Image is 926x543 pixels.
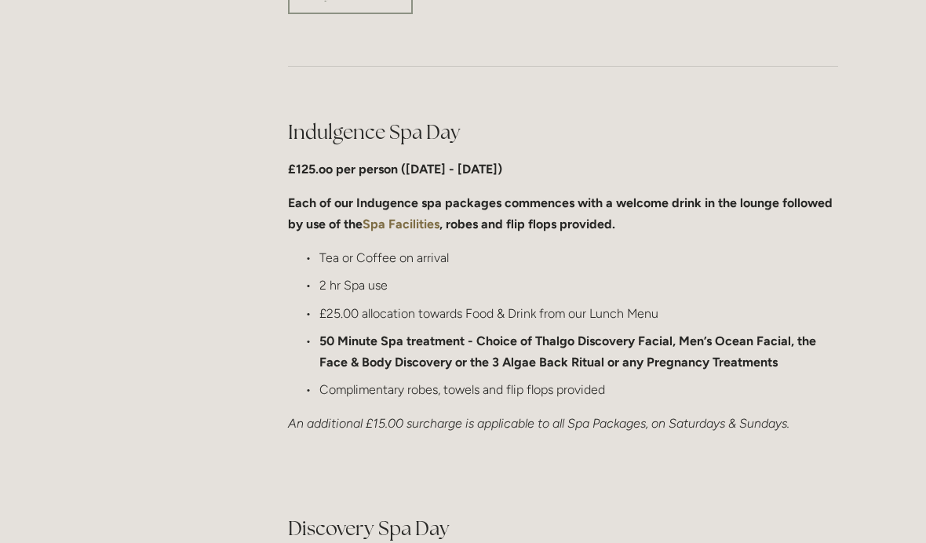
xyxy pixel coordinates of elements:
[288,162,502,177] strong: £125.oo per person ([DATE] - [DATE])
[319,333,819,370] strong: 50 Minute Spa treatment - Choice of Thalgo Discovery Facial, Men’s Ocean Facial, the Face & Body ...
[319,247,838,268] p: Tea or Coffee on arrival
[288,195,836,231] strong: Each of our Indugence spa packages commences with a welcome drink in the lounge followed by use o...
[288,416,789,431] em: An additional £15.00 surcharge is applicable to all Spa Packages, on Saturdays & Sundays.
[319,303,838,324] p: £25.00 allocation towards Food & Drink from our Lunch Menu
[319,379,838,400] p: Complimentary robes, towels and flip flops provided
[288,118,838,146] h2: Indulgence Spa Day
[319,275,838,296] p: 2 hr Spa use
[439,217,615,231] strong: , robes and flip flops provided.
[363,217,439,231] a: Spa Facilities
[288,515,838,542] h2: Discovery Spa Day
